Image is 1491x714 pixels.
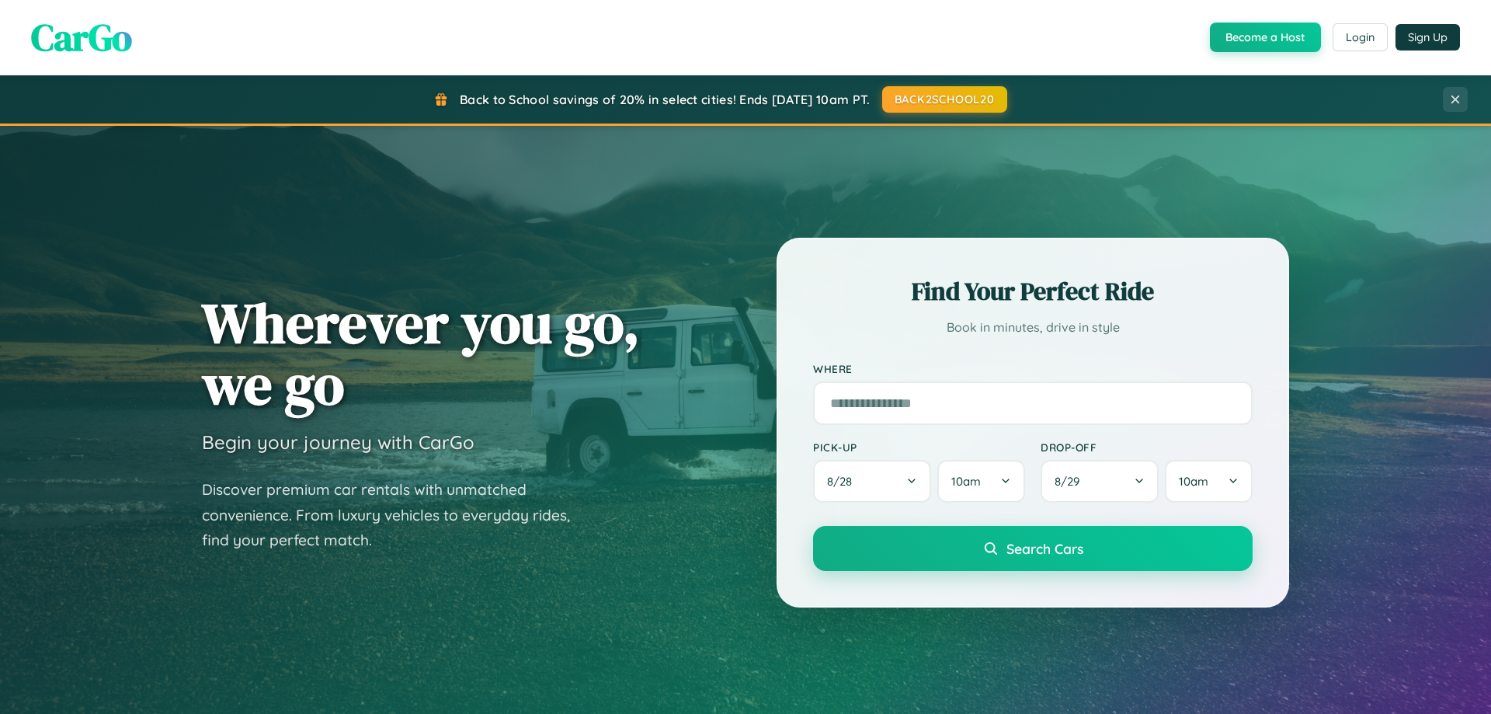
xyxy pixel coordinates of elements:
p: Discover premium car rentals with unmatched convenience. From luxury vehicles to everyday rides, ... [202,477,590,553]
button: Become a Host [1210,23,1321,52]
span: Search Cars [1006,540,1083,557]
span: 10am [1179,474,1208,489]
button: Login [1333,23,1388,51]
span: 8 / 29 [1055,474,1087,489]
button: 10am [937,460,1025,503]
span: Back to School savings of 20% in select cities! Ends [DATE] 10am PT. [460,92,870,107]
label: Where [813,362,1253,375]
button: BACK2SCHOOL20 [882,86,1007,113]
button: Sign Up [1395,24,1460,51]
span: CarGo [31,12,132,63]
button: Search Cars [813,526,1253,571]
button: 10am [1165,460,1253,503]
button: 8/28 [813,460,931,503]
label: Pick-up [813,441,1025,454]
h1: Wherever you go, we go [202,292,640,415]
button: 8/29 [1041,460,1159,503]
h3: Begin your journey with CarGo [202,430,474,454]
span: 10am [951,474,981,489]
label: Drop-off [1041,441,1253,454]
h2: Find Your Perfect Ride [813,274,1253,308]
p: Book in minutes, drive in style [813,316,1253,339]
span: 8 / 28 [827,474,860,489]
